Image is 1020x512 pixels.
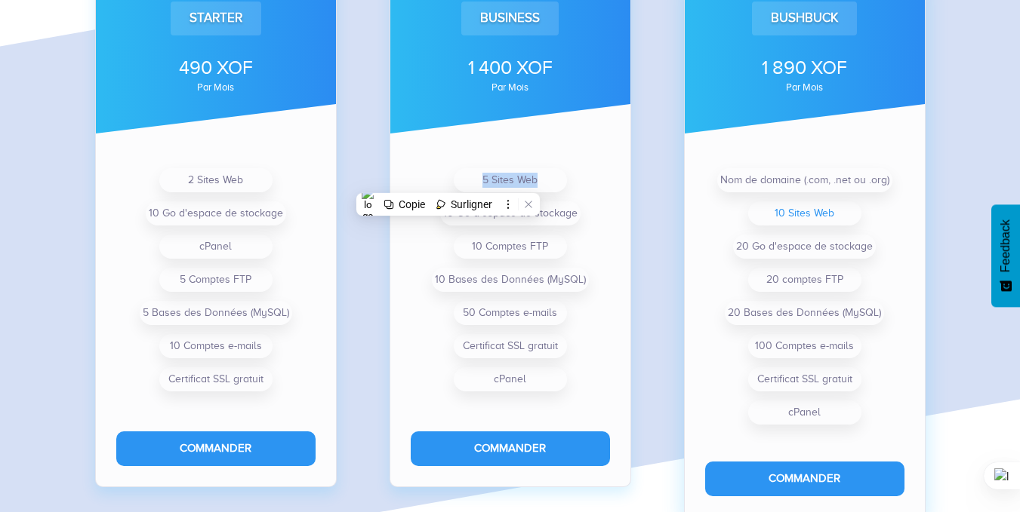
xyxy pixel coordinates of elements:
li: Nom de domaine (.com, .net ou .org) [717,168,892,192]
button: Commander [411,431,610,465]
iframe: Drift Widget Chat Window [709,280,1011,446]
button: Commander [116,431,316,465]
li: 10 Go d'espace de stockage [146,201,286,225]
iframe: Drift Widget Chat Controller [945,437,1002,494]
li: 10 Bases des Données (MySQL) [432,268,589,292]
div: 1 400 XOF [411,54,610,81]
li: cPanel [159,235,273,259]
li: 5 Sites Web [454,168,567,192]
li: 20 comptes FTP [748,268,861,292]
div: 1 890 XOF [705,54,904,81]
div: 490 XOF [116,54,316,81]
li: cPanel [454,367,567,391]
div: Business [461,2,559,35]
div: Starter [171,2,261,35]
button: Feedback - Afficher l’enquête [991,204,1020,307]
li: 2 Sites Web [159,168,273,192]
li: 10 Comptes e-mails [159,334,273,358]
div: par mois [116,83,316,92]
li: 10 Comptes FTP [454,235,567,259]
span: Feedback [999,219,1012,272]
div: par mois [411,83,610,92]
li: 5 Bases des Données (MySQL) [140,301,292,325]
li: 10 Sites Web [748,201,861,225]
li: 50 Comptes e-mails [454,301,567,325]
li: Certificat SSL gratuit [159,367,273,391]
li: Certificat SSL gratuit [454,334,567,358]
div: par mois [705,83,904,92]
div: Bushbuck [752,2,857,35]
li: 5 Comptes FTP [159,268,273,292]
button: Commander [705,461,904,495]
li: 20 Go d'espace de stockage [733,235,876,259]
